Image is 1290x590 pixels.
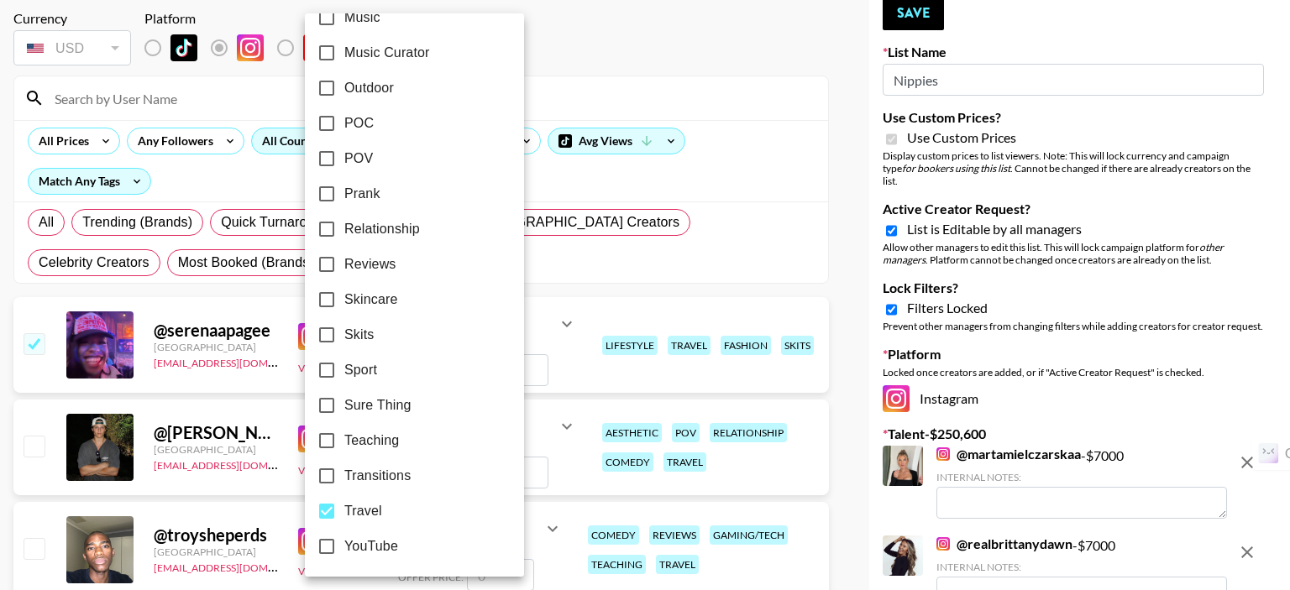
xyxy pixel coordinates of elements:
span: Transitions [344,466,411,486]
span: Sure Thing [344,395,411,415]
span: Relationship [344,219,420,239]
span: Reviews [344,254,396,274]
span: Outdoor [344,78,394,98]
span: Skincare [344,290,397,310]
span: Teaching [344,431,399,451]
span: Prank [344,184,380,204]
span: Music Curator [344,43,430,63]
span: Sport [344,360,377,380]
span: POC [344,113,374,133]
span: YouTube [344,536,398,556]
span: Skits [344,325,374,345]
span: Travel [344,501,382,521]
span: POV [344,149,373,169]
span: Music [344,8,380,28]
